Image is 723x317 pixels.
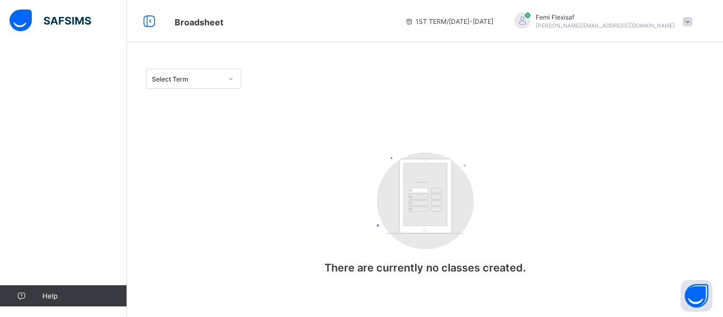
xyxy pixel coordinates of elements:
div: There are currently no classes created. [319,142,531,295]
div: FemiFlexisaf [504,13,698,30]
div: Select Term [152,75,222,83]
span: session/term information [405,17,493,25]
tspan: Customers [415,180,428,183]
p: There are currently no classes created. [319,261,531,274]
span: [PERSON_NAME][EMAIL_ADDRESS][DOMAIN_NAME] [536,22,675,29]
img: safsims [10,10,91,32]
span: Broadsheet [175,17,223,28]
span: Femi Flexisaf [536,13,675,21]
button: Open asap [681,280,712,312]
span: Help [42,292,126,300]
